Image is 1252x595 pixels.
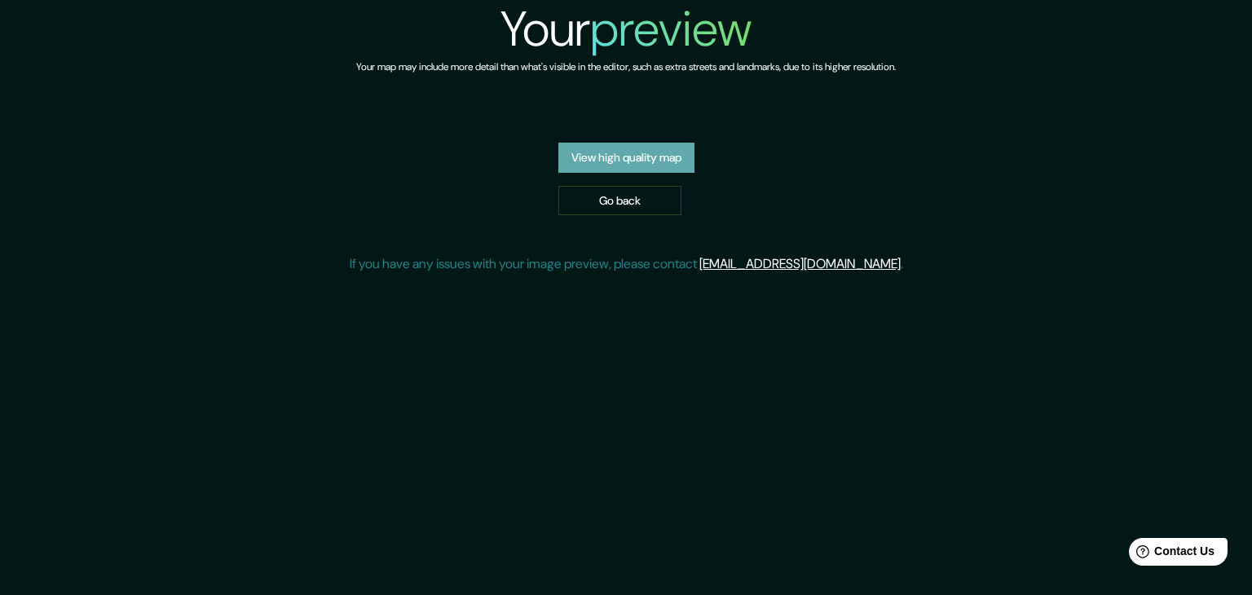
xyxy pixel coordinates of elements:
[699,255,901,272] a: [EMAIL_ADDRESS][DOMAIN_NAME]
[1107,531,1234,577] iframe: Help widget launcher
[356,59,896,76] h6: Your map may include more detail than what's visible in the editor, such as extra streets and lan...
[350,254,903,274] p: If you have any issues with your image preview, please contact .
[558,143,694,173] a: View high quality map
[558,186,681,216] a: Go back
